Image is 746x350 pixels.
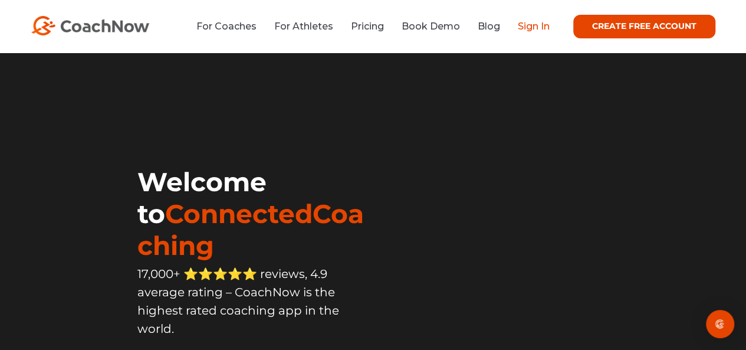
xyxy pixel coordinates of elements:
h1: Welcome to [137,166,373,261]
span: ConnectedCoaching [137,198,364,261]
a: Blog [478,21,500,32]
a: For Athletes [274,21,333,32]
a: Book Demo [402,21,460,32]
div: Open Intercom Messenger [706,310,734,338]
img: CoachNow Logo [31,16,149,35]
a: Sign In [518,21,550,32]
a: Pricing [351,21,384,32]
a: For Coaches [196,21,257,32]
a: CREATE FREE ACCOUNT [573,15,715,38]
span: 17,000+ ⭐️⭐️⭐️⭐️⭐️ reviews, 4.9 average rating – CoachNow is the highest rated coaching app in th... [137,267,339,336]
